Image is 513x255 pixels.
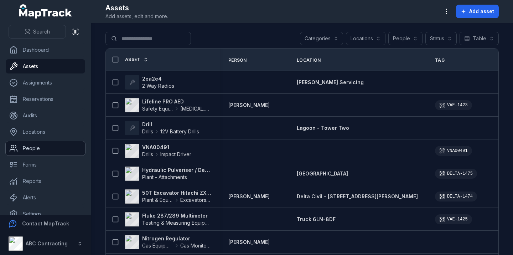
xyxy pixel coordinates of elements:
[22,220,69,226] strong: Contact MapTrack
[142,144,191,151] strong: VNA00491
[6,174,85,188] a: Reports
[142,128,153,135] span: Drills
[125,121,199,135] a: DrillDrills12V Battery Drills
[26,240,68,246] strong: ABC Contracting
[180,197,211,204] span: Excavators & Plant
[142,220,216,226] span: Testing & Measuring Equipment
[125,57,148,62] a: Asset
[460,32,499,45] button: Table
[228,193,270,200] a: [PERSON_NAME]
[297,193,418,199] span: Delta Civil - [STREET_ADDRESS][PERSON_NAME]
[297,79,364,86] a: [PERSON_NAME] Servicing
[228,239,270,246] a: [PERSON_NAME]
[142,197,173,204] span: Plant & Equipment
[297,125,349,131] span: Lagoon - Tower Two
[142,83,174,89] span: 2 Way Radios
[6,158,85,172] a: Forms
[297,124,349,132] a: Lagoon - Tower Two
[435,192,477,202] div: DELTA-1474
[469,8,494,15] span: Add asset
[300,32,343,45] button: Categories
[388,32,423,45] button: People
[180,242,211,249] span: Gas Monitors - Methane
[142,189,211,197] strong: 50T Excavator Hitachi ZX350
[297,216,336,222] span: Truck 6LN-8DF
[125,235,211,249] a: Nitrogen RegulatorGas EquipmentGas Monitors - Methane
[142,212,211,219] strong: Fluke 287/289 Multimeter
[142,121,199,128] strong: Drill
[142,242,173,249] span: Gas Equipment
[125,189,211,204] a: 50T Excavator Hitachi ZX350Plant & EquipmentExcavators & Plant
[125,57,140,62] span: Asset
[6,43,85,57] a: Dashboard
[435,146,472,156] div: VNA00491
[142,98,211,105] strong: Lifeline PRO AED
[9,25,66,39] button: Search
[297,79,364,85] span: [PERSON_NAME] Servicing
[125,75,174,90] a: 2ea2e42 Way Radios
[105,13,168,20] span: Add assets, edit and more.
[160,151,191,158] span: Impact Driver
[425,32,457,45] button: Status
[105,3,168,13] h2: Assets
[6,108,85,123] a: Audits
[435,169,477,179] div: DELTA-1475
[297,57,321,63] span: Location
[142,151,153,158] span: Drills
[142,174,187,180] span: Plant - Attachments
[142,167,211,174] strong: Hydraulic Pulveriser / Demolition Shear
[125,144,191,158] a: VNA00491DrillsImpact Driver
[6,125,85,139] a: Locations
[33,28,50,35] span: Search
[6,59,85,73] a: Assets
[6,207,85,221] a: Settings
[456,5,499,18] button: Add asset
[142,235,211,242] strong: Nitrogen Regulator
[6,92,85,106] a: Reservations
[6,190,85,205] a: Alerts
[297,216,336,223] a: Truck 6LN-8DF
[297,170,348,177] span: [GEOGRAPHIC_DATA]
[180,105,211,112] span: [MEDICAL_DATA]
[297,193,418,200] a: Delta Civil - [STREET_ADDRESS][PERSON_NAME]
[435,57,445,63] span: Tag
[435,100,472,110] div: VAE-1423
[19,4,72,19] a: MapTrack
[228,102,270,109] a: [PERSON_NAME]
[435,214,472,224] div: VAE-1425
[125,98,211,112] a: Lifeline PRO AEDSafety Equipment[MEDICAL_DATA]
[125,167,211,181] a: Hydraulic Pulveriser / Demolition ShearPlant - Attachments
[160,128,199,135] span: 12V Battery Drills
[228,57,247,63] span: Person
[125,212,211,226] a: Fluke 287/289 MultimeterTesting & Measuring Equipment
[142,75,174,82] strong: 2ea2e4
[142,105,173,112] span: Safety Equipment
[297,170,348,177] a: [GEOGRAPHIC_DATA]
[6,141,85,155] a: People
[6,76,85,90] a: Assignments
[346,32,385,45] button: Locations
